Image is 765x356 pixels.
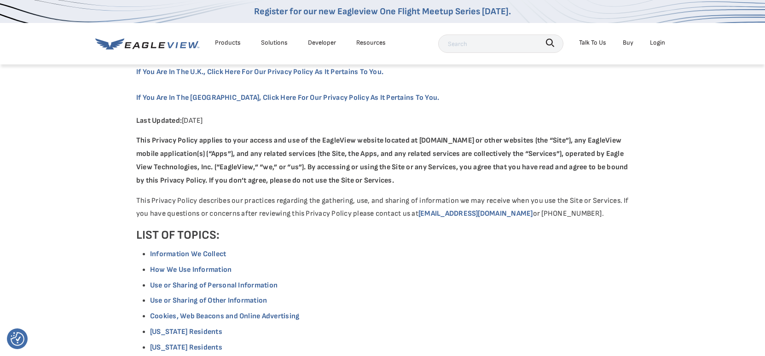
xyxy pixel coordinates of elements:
[418,209,533,218] a: [EMAIL_ADDRESS][DOMAIN_NAME]
[136,136,628,184] strong: This Privacy Policy applies to your access and use of the EagleView website located at [DOMAIN_NA...
[136,115,629,128] p: [DATE]
[261,37,288,48] div: Solutions
[650,37,665,48] div: Login
[136,88,448,107] a: If you are in the [GEOGRAPHIC_DATA], click here for our privacy policy as it pertains to you.
[11,332,24,346] img: Revisit consent button
[150,281,278,290] a: Use or Sharing of Personal Information
[136,63,393,81] a: If you are in the U.K., click here for our privacy policy as it pertains to you.
[136,228,629,243] h5: LIST OF TOPICS:
[136,116,182,125] strong: Last Updated:
[356,37,386,48] div: Resources
[150,296,267,305] a: Use or Sharing of Other Information
[11,332,24,346] button: Consent Preferences
[438,34,563,53] input: Search
[150,265,232,274] a: How We Use Information
[215,37,241,48] div: Products
[150,343,222,352] a: [US_STATE] Residents
[579,37,606,48] div: Talk To Us
[623,37,633,48] a: Buy
[150,312,299,321] a: Cookies, Web Beacons and Online Advertising
[150,250,226,258] a: Information We Collect
[308,37,336,48] a: Developer
[254,6,511,17] a: Register for our new Eagleview One Flight Meetup Series [DATE].
[150,327,222,336] a: [US_STATE] Residents
[136,195,629,221] p: This Privacy Policy describes our practices regarding the gathering, use, and sharing of informat...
